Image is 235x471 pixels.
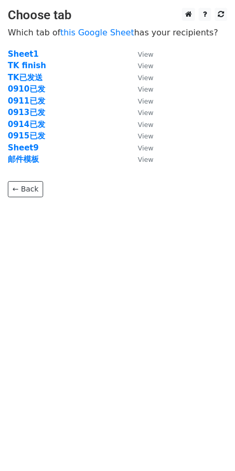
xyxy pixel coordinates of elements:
a: 0913已发 [8,108,45,117]
a: View [127,96,153,106]
a: View [127,49,153,59]
small: View [138,62,153,70]
a: View [127,120,153,129]
a: 0915已发 [8,131,45,141]
a: TK已发送 [8,73,43,82]
a: View [127,84,153,94]
p: Which tab of has your recipients? [8,27,227,38]
a: 邮件模板 [8,155,39,164]
a: 0911已发 [8,96,45,106]
a: View [127,108,153,117]
small: View [138,156,153,163]
a: Sheet1 [8,49,38,59]
a: View [127,143,153,152]
small: View [138,85,153,93]
a: 0910已发 [8,84,45,94]
small: View [138,144,153,152]
small: View [138,109,153,117]
small: View [138,121,153,129]
a: View [127,131,153,141]
a: View [127,73,153,82]
small: View [138,97,153,105]
h3: Choose tab [8,8,227,23]
a: View [127,61,153,70]
a: this Google Sheet [60,28,134,37]
a: TK finish [8,61,46,70]
a: ← Back [8,181,43,197]
a: 0914已发 [8,120,45,129]
small: View [138,132,153,140]
a: View [127,155,153,164]
a: Sheet9 [8,143,38,152]
small: View [138,50,153,58]
small: View [138,74,153,82]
